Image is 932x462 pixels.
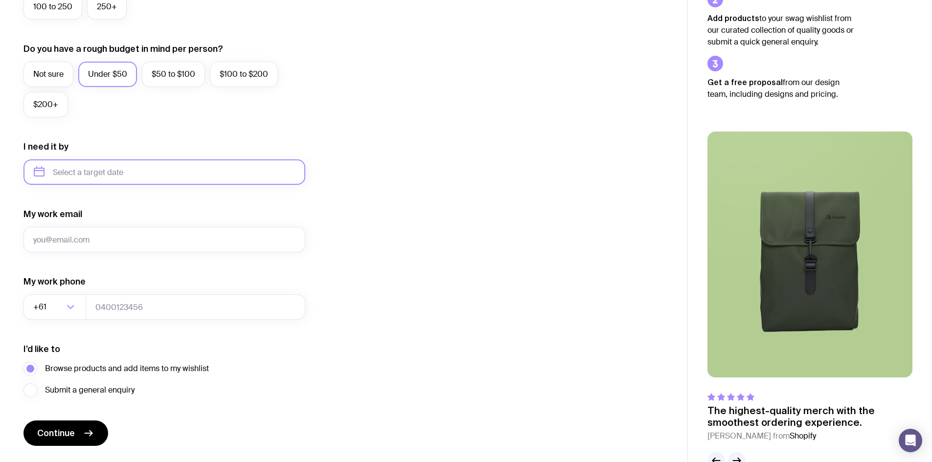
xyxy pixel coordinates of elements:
[78,62,137,87] label: Under $50
[899,429,922,452] div: Open Intercom Messenger
[23,43,223,55] label: Do you have a rough budget in mind per person?
[23,343,60,355] label: I’d like to
[142,62,205,87] label: $50 to $100
[23,227,305,252] input: you@email.com
[23,141,68,153] label: I need it by
[33,294,48,320] span: +61
[37,427,75,439] span: Continue
[45,384,135,396] span: Submit a general enquiry
[707,430,912,442] cite: [PERSON_NAME] from
[210,62,278,87] label: $100 to $200
[23,208,82,220] label: My work email
[23,159,305,185] input: Select a target date
[707,12,854,48] p: to your swag wishlist from our curated collection of quality goods or submit a quick general enqu...
[23,92,68,117] label: $200+
[707,14,759,22] strong: Add products
[45,363,209,374] span: Browse products and add items to my wishlist
[707,405,912,428] p: The highest-quality merch with the smoothest ordering experience.
[48,294,64,320] input: Search for option
[23,276,86,287] label: My work phone
[707,76,854,100] p: from our design team, including designs and pricing.
[23,420,108,446] button: Continue
[86,294,305,320] input: 0400123456
[23,294,86,320] div: Search for option
[790,431,816,441] span: Shopify
[707,78,783,87] strong: Get a free proposal
[23,62,73,87] label: Not sure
